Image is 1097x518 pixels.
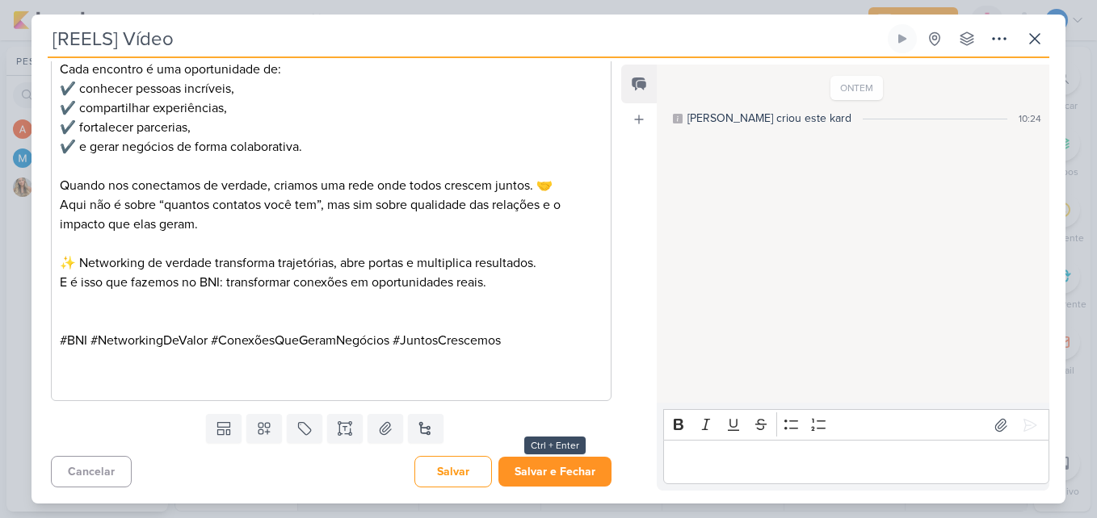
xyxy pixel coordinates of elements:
div: 10:24 [1019,111,1041,126]
input: Kard Sem Título [48,24,885,53]
div: Ctrl + Enter [524,437,586,454]
p: Cada encontro é uma oportunidade de: ✔️ conhecer pessoas incríveis, ✔️ compartilhar experiências,... [60,60,603,157]
div: Editor toolbar [663,409,1049,441]
button: Salvar [414,456,492,487]
button: Salvar e Fechar [498,457,612,487]
div: [PERSON_NAME] criou este kard [687,110,851,127]
p: ✨ Networking de verdade transforma trajetórias, abre portas e multiplica resultados. E é isso que... [60,253,603,292]
div: Editor editing area: main [663,440,1049,484]
p: #BNI #NetworkingDeValor #ConexõesQueGeramNegócios #JuntosCrescemos [60,331,603,370]
div: Ligar relógio [896,32,909,45]
p: Quando nos conectamos de verdade, criamos uma rede onde todos crescem juntos. 🤝 Aqui não é sobre ... [60,176,603,234]
button: Cancelar [51,456,132,487]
